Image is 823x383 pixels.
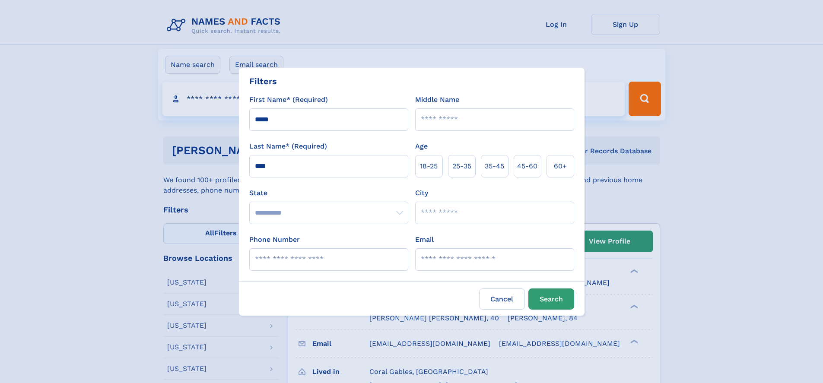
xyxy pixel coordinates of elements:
label: Middle Name [415,95,459,105]
label: Last Name* (Required) [249,141,327,152]
button: Search [528,288,574,310]
span: 60+ [554,161,567,171]
label: City [415,188,428,198]
span: 25‑35 [452,161,471,171]
label: State [249,188,408,198]
span: 45‑60 [517,161,537,171]
label: Email [415,234,434,245]
span: 35‑45 [485,161,504,171]
div: Filters [249,75,277,88]
label: Age [415,141,428,152]
label: Phone Number [249,234,300,245]
label: First Name* (Required) [249,95,328,105]
span: 18‑25 [420,161,438,171]
label: Cancel [479,288,525,310]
